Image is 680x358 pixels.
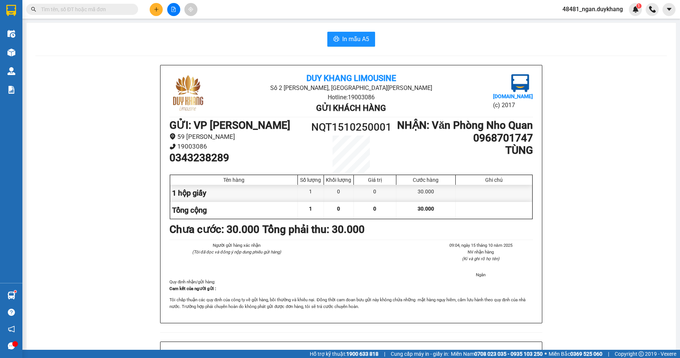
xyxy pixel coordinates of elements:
[306,74,396,83] b: Duy Khang Limousine
[649,6,656,13] img: phone-icon
[429,271,533,278] li: Ngân
[384,350,385,358] span: |
[639,351,644,357] span: copyright
[637,3,640,9] span: 1
[300,177,322,183] div: Số lượng
[171,7,176,12] span: file-add
[7,49,15,56] img: warehouse-icon
[169,141,306,152] li: 19003086
[398,177,453,183] div: Cước hàng
[8,342,15,349] span: message
[462,256,499,261] i: (Kí và ghi rõ họ tên)
[154,7,159,12] span: plus
[429,242,533,249] li: 09:04, ngày 15 tháng 10 năm 2025
[493,93,533,99] b: [DOMAIN_NAME]
[6,5,16,16] img: logo-vxr
[169,119,290,131] b: GỬI : VP [PERSON_NAME]
[391,350,449,358] span: Cung cấp máy in - giấy in:
[169,132,306,142] li: 59 [PERSON_NAME]
[192,249,281,255] i: (Tôi đã đọc và đồng ý nộp dung phiếu gửi hàng)
[169,296,533,310] p: Tôi chấp thuận các quy định của công ty về gửi hàng, bồi thường và khiếu nại. Đồng thời cam đoan ...
[7,292,15,299] img: warehouse-icon
[230,93,472,102] li: Hotline: 19003086
[316,103,386,113] b: Gửi khách hàng
[356,177,394,183] div: Giá trị
[429,249,533,255] li: NV nhận hàng
[172,206,207,215] span: Tổng cộng
[41,5,129,13] input: Tìm tên, số ĐT hoặc mã đơn
[474,351,543,357] strong: 0708 023 035 - 0935 103 250
[337,206,340,212] span: 0
[354,185,396,202] div: 0
[184,242,288,249] li: Người gửi hàng xác nhận
[310,350,378,358] span: Hỗ trợ kỹ thuật:
[342,34,369,44] span: In mẫu A5
[333,36,339,43] span: printer
[8,326,15,333] span: notification
[184,3,197,16] button: aim
[636,3,642,9] sup: 1
[14,290,16,293] sup: 1
[418,206,434,212] span: 30.000
[397,132,533,144] h1: 0968701747
[262,223,365,236] b: Tổng phải thu: 30.000
[397,119,533,131] b: NHẬN : Văn Phòng Nho Quan
[8,309,15,316] span: question-circle
[662,3,676,16] button: caret-down
[451,350,543,358] span: Miền Nam
[169,286,216,291] strong: Cam kết của người gửi :
[666,6,673,13] span: caret-down
[170,185,298,202] div: 1 hộp giấy
[346,351,378,357] strong: 1900 633 818
[7,67,15,75] img: warehouse-icon
[326,177,352,183] div: Khối lượng
[150,3,163,16] button: plus
[7,86,15,94] img: solution-icon
[169,74,207,112] img: logo.jpg
[230,83,472,93] li: Số 2 [PERSON_NAME], [GEOGRAPHIC_DATA][PERSON_NAME]
[396,185,456,202] div: 30.000
[556,4,629,14] span: 48481_ngan.duykhang
[373,206,376,212] span: 0
[327,32,375,47] button: printerIn mẫu A5
[493,100,533,110] li: (c) 2017
[608,350,609,358] span: |
[545,352,547,355] span: ⚪️
[169,278,533,310] div: Quy định nhận/gửi hàng :
[324,185,354,202] div: 0
[188,7,193,12] span: aim
[549,350,602,358] span: Miền Bắc
[31,7,36,12] span: search
[632,6,639,13] img: icon-new-feature
[306,119,397,136] h1: NQT1510250001
[570,351,602,357] strong: 0369 525 060
[458,177,530,183] div: Ghi chú
[167,3,180,16] button: file-add
[309,206,312,212] span: 1
[172,177,296,183] div: Tên hàng
[169,223,259,236] b: Chưa cước : 30.000
[169,143,176,150] span: phone
[169,152,306,164] h1: 0343238289
[298,185,324,202] div: 1
[511,74,529,92] img: logo.jpg
[7,30,15,38] img: warehouse-icon
[169,133,176,140] span: environment
[397,144,533,157] h1: TÙNG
